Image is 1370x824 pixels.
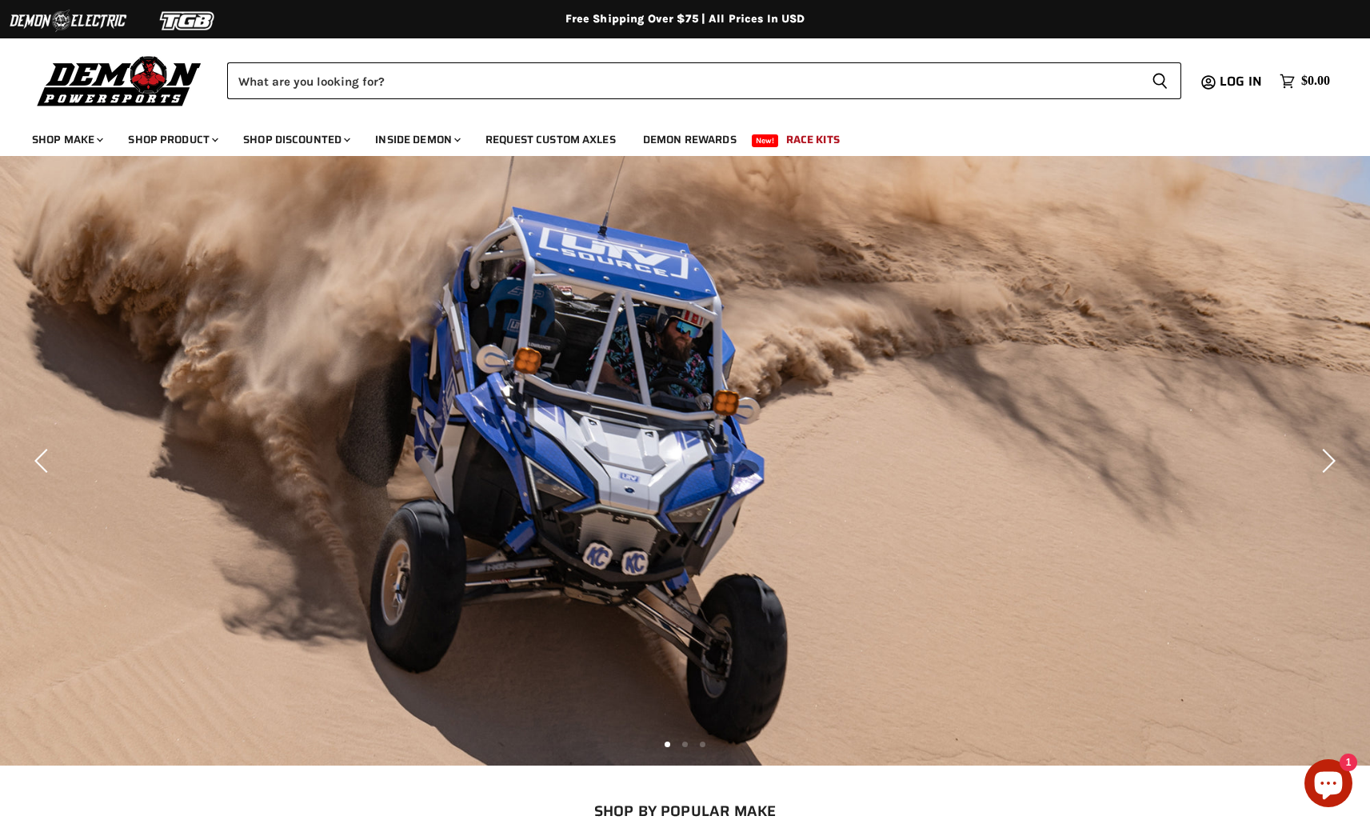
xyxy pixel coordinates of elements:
[473,123,628,156] a: Request Custom Axles
[227,62,1139,99] input: Search
[682,742,688,747] li: Page dot 2
[20,123,113,156] a: Shop Make
[46,12,1325,26] div: Free Shipping Over $75 | All Prices In USD
[128,6,248,36] img: TGB Logo 2
[20,117,1326,156] ul: Main menu
[752,134,779,147] span: New!
[631,123,749,156] a: Demon Rewards
[665,742,670,747] li: Page dot 1
[116,123,228,156] a: Shop Product
[28,445,60,477] button: Previous
[1220,71,1262,91] span: Log in
[1301,74,1330,89] span: $0.00
[1300,759,1357,811] inbox-online-store-chat: Shopify online store chat
[1139,62,1181,99] button: Search
[700,742,705,747] li: Page dot 3
[363,123,470,156] a: Inside Demon
[1272,70,1338,93] a: $0.00
[8,6,128,36] img: Demon Electric Logo 2
[231,123,360,156] a: Shop Discounted
[1212,74,1272,89] a: Log in
[65,802,1305,819] h2: SHOP BY POPULAR MAKE
[227,62,1181,99] form: Product
[774,123,852,156] a: Race Kits
[32,52,207,109] img: Demon Powersports
[1310,445,1342,477] button: Next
